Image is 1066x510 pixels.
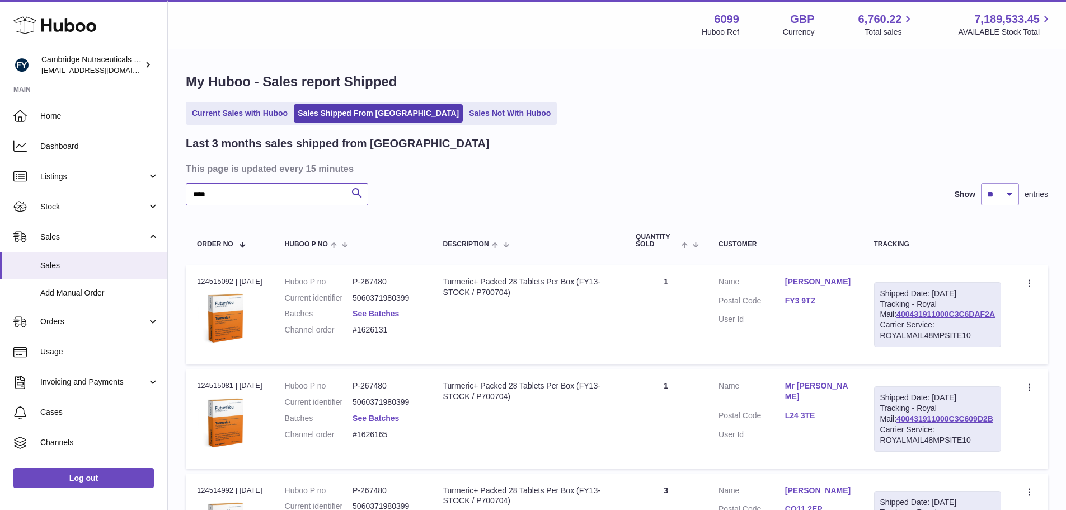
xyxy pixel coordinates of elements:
[285,485,353,496] dt: Huboo P no
[719,429,785,440] dt: User Id
[186,73,1048,91] h1: My Huboo - Sales report Shipped
[40,202,147,212] span: Stock
[197,290,253,346] img: 60991619191506.png
[702,27,739,38] div: Huboo Ref
[13,57,30,73] img: internalAdmin-6099@internal.huboo.com
[285,277,353,287] dt: Huboo P no
[353,309,399,318] a: See Batches
[353,429,420,440] dd: #1626165
[197,381,262,391] div: 124515081 | [DATE]
[353,293,420,303] dd: 5060371980399
[719,410,785,424] dt: Postal Code
[353,485,420,496] dd: P-267480
[285,413,353,424] dt: Batches
[40,260,159,271] span: Sales
[285,241,328,248] span: Huboo P no
[443,381,614,402] div: Turmeric+ Packed 28 Tablets Per Box (FY13-STOCK / P700704)
[443,485,614,507] div: Turmeric+ Packed 28 Tablets Per Box (FY13-STOCK / P700704)
[40,347,159,357] span: Usage
[874,241,1001,248] div: Tracking
[40,111,159,121] span: Home
[719,381,785,405] dt: Name
[13,468,154,488] a: Log out
[858,12,902,27] span: 6,760.22
[353,325,420,335] dd: #1626131
[714,12,739,27] strong: 6099
[790,12,814,27] strong: GBP
[785,381,852,402] a: Mr [PERSON_NAME]
[285,429,353,440] dt: Channel order
[40,377,147,387] span: Invoicing and Payments
[353,277,420,287] dd: P-267480
[40,316,147,327] span: Orders
[624,265,707,364] td: 1
[353,397,420,408] dd: 5060371980399
[443,241,489,248] span: Description
[285,397,353,408] dt: Current identifier
[874,386,1001,451] div: Tracking - Royal Mail:
[865,27,914,38] span: Total sales
[974,12,1040,27] span: 7,189,533.45
[958,27,1053,38] span: AVAILABLE Stock Total
[40,288,159,298] span: Add Manual Order
[197,241,233,248] span: Order No
[285,293,353,303] dt: Current identifier
[880,320,995,341] div: Carrier Service: ROYALMAIL48MPSITE10
[785,410,852,421] a: L24 3TE
[719,241,852,248] div: Customer
[880,497,995,508] div: Shipped Date: [DATE]
[40,171,147,182] span: Listings
[197,277,262,287] div: 124515092 | [DATE]
[40,407,159,418] span: Cases
[880,424,995,446] div: Carrier Service: ROYALMAIL48MPSITE10
[955,189,975,200] label: Show
[880,392,995,403] div: Shipped Date: [DATE]
[719,277,785,290] dt: Name
[896,414,993,423] a: 400431911000C3C609D2B
[880,288,995,299] div: Shipped Date: [DATE]
[958,12,1053,38] a: 7,189,533.45 AVAILABLE Stock Total
[624,369,707,468] td: 1
[719,314,785,325] dt: User Id
[186,136,490,151] h2: Last 3 months sales shipped from [GEOGRAPHIC_DATA]
[785,277,852,287] a: [PERSON_NAME]
[1025,189,1048,200] span: entries
[40,141,159,152] span: Dashboard
[285,325,353,335] dt: Channel order
[40,437,159,448] span: Channels
[41,65,165,74] span: [EMAIL_ADDRESS][DOMAIN_NAME]
[40,232,147,242] span: Sales
[719,296,785,309] dt: Postal Code
[188,104,292,123] a: Current Sales with Huboo
[41,54,142,76] div: Cambridge Nutraceuticals Ltd
[896,310,995,319] a: 400431911000C3C6DAF2A
[285,308,353,319] dt: Batches
[294,104,463,123] a: Sales Shipped From [GEOGRAPHIC_DATA]
[719,485,785,499] dt: Name
[465,104,555,123] a: Sales Not With Huboo
[785,485,852,496] a: [PERSON_NAME]
[874,282,1001,347] div: Tracking - Royal Mail:
[285,381,353,391] dt: Huboo P no
[186,162,1045,175] h3: This page is updated every 15 minutes
[636,233,679,248] span: Quantity Sold
[353,381,420,391] dd: P-267480
[443,277,614,298] div: Turmeric+ Packed 28 Tablets Per Box (FY13-STOCK / P700704)
[197,395,253,451] img: 60991619191506.png
[785,296,852,306] a: FY3 9TZ
[783,27,815,38] div: Currency
[197,485,262,495] div: 124514992 | [DATE]
[858,12,915,38] a: 6,760.22 Total sales
[353,414,399,423] a: See Batches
